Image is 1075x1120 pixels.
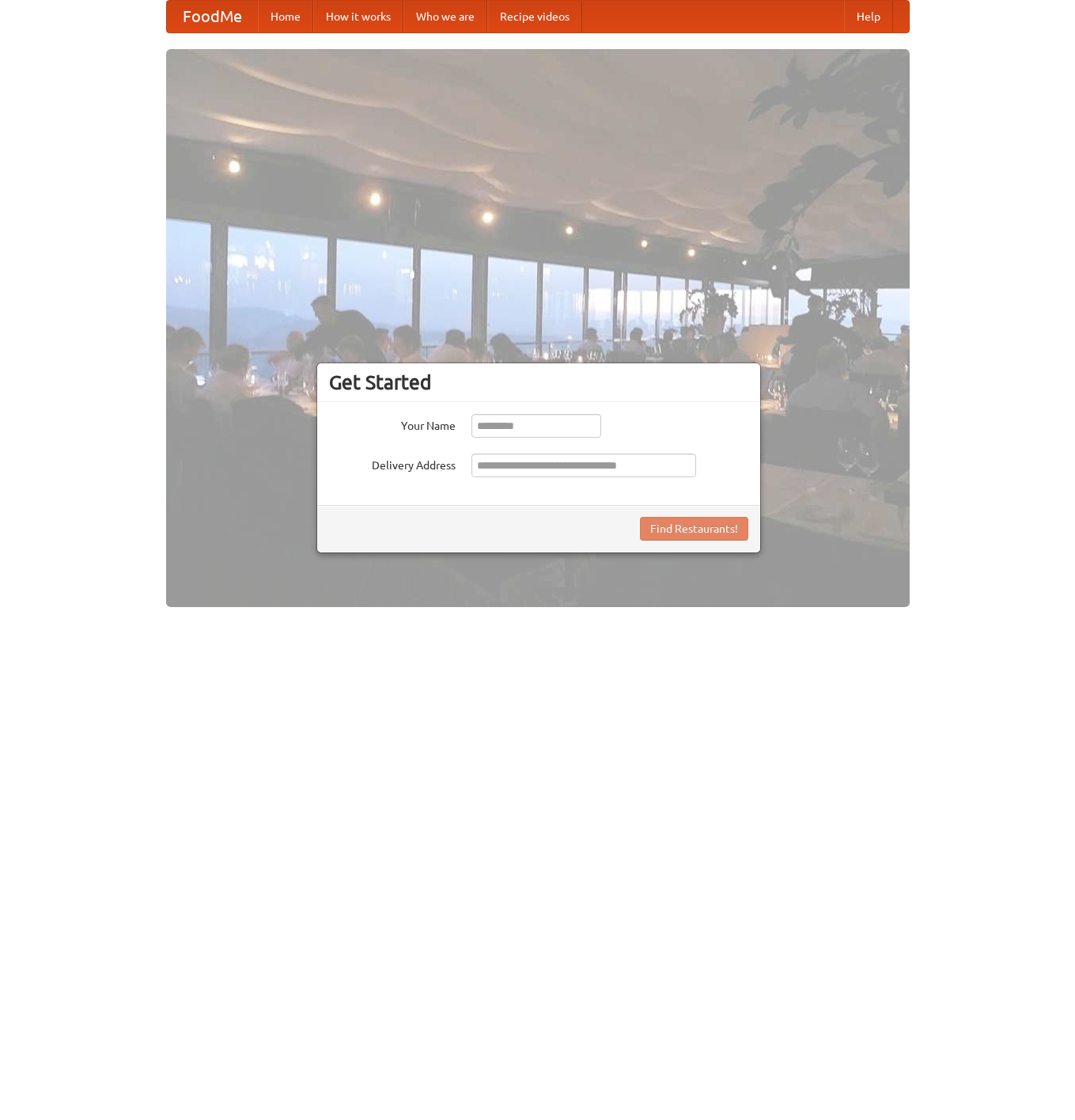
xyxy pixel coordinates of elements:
[329,370,748,394] h3: Get Started
[403,1,487,32] a: Who we are
[844,1,893,32] a: Help
[313,1,403,32] a: How it works
[640,517,748,541] button: Find Restaurants!
[329,454,456,473] label: Delivery Address
[167,1,258,32] a: FoodMe
[258,1,313,32] a: Home
[329,414,456,434] label: Your Name
[487,1,582,32] a: Recipe videos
